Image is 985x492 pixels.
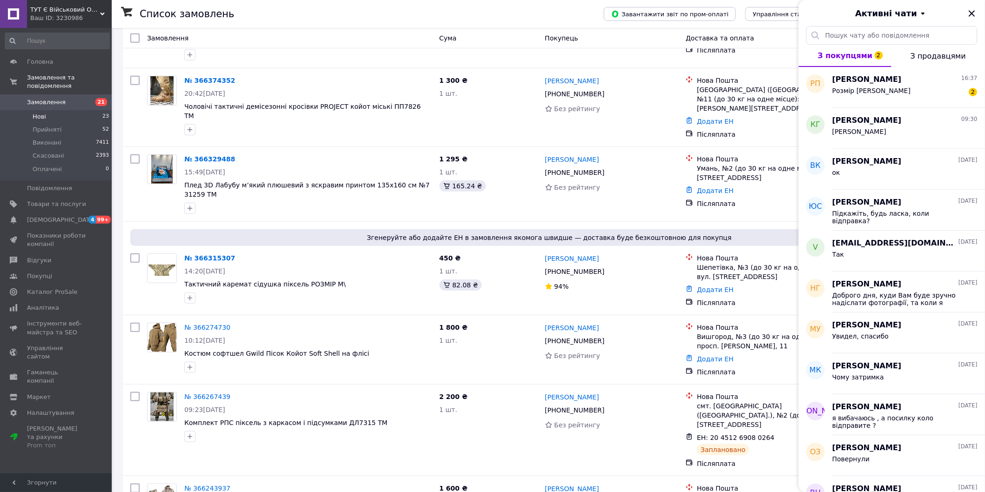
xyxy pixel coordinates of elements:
[184,77,235,84] a: № 366374352
[102,113,109,121] span: 23
[958,443,978,451] span: [DATE]
[27,184,72,193] span: Повідомлення
[832,169,840,176] span: ок
[27,344,86,361] span: Управління сайтом
[697,199,847,208] div: Післяплата
[27,272,52,280] span: Покупці
[33,139,61,147] span: Виконані
[958,402,978,410] span: [DATE]
[825,7,959,20] button: Активні чати
[697,263,847,281] div: Шепетівка, №3 (до 30 кг на одне місце): вул. [STREET_ADDRESS]
[832,320,902,331] span: [PERSON_NAME]
[697,164,847,182] div: Умань, №2 (до 30 кг на одне місце): вул. [STREET_ADDRESS]
[147,323,177,352] a: Фото товару
[697,434,775,441] span: ЕН: 20 4512 6908 0264
[27,393,51,401] span: Маркет
[969,88,978,96] span: 2
[134,233,965,242] span: Згенеруйте або додайте ЕН в замовлення якомога швидше — доставка буде безкоштовною для покупця
[810,160,821,171] span: ВК
[151,155,173,184] img: Фото товару
[184,324,230,331] a: № 366274730
[697,154,847,164] div: Нова Пошта
[799,394,985,435] button: [PERSON_NAME][PERSON_NAME][DATE]я вибачаюсь , а посилку коло відправите ?
[439,77,468,84] span: 1 300 ₴
[810,365,821,376] span: МК
[184,419,388,426] a: Комплект РПС піксель з каркасом і підсумками ДЛ7315 ТМ
[33,165,62,173] span: Оплачені
[5,33,110,49] input: Пошук
[832,115,902,126] span: [PERSON_NAME]
[686,34,754,42] span: Доставка та оплата
[27,409,74,417] span: Налаштування
[27,232,86,248] span: Показники роботи компанії
[184,280,346,288] a: Тактичний каремат сідушка піксель РОЗМІР M\
[27,73,112,90] span: Замовлення та повідомлення
[810,79,821,89] span: РП
[102,126,109,134] span: 52
[150,392,174,421] img: Фото товару
[106,165,109,173] span: 0
[439,406,458,413] span: 1 шт.
[799,231,985,272] button: v[EMAIL_ADDRESS][DOMAIN_NAME][DATE]Так
[958,238,978,246] span: [DATE]
[184,90,225,97] span: 20:42[DATE]
[832,455,870,463] span: Повернули
[30,14,112,22] div: Ваш ID: 3230986
[96,152,109,160] span: 2393
[697,187,734,194] a: Додати ЕН
[140,8,234,20] h1: Список замовлень
[184,155,235,163] a: № 366329488
[184,181,430,198] a: Плед 3D Лабубу м’який плюшевий з яскравим принтом 135х160 см №7 31259 ТМ
[148,254,176,283] img: Фото товару
[697,323,847,332] div: Нова Пошта
[697,46,847,55] div: Післяплата
[958,279,978,287] span: [DATE]
[184,168,225,176] span: 15:49[DATE]
[27,98,66,106] span: Замовлення
[147,76,177,106] a: Фото товару
[832,251,844,258] span: Так
[697,332,847,351] div: Вишгород, №3 (до 30 кг на одне місце): просп. [PERSON_NAME], 11
[27,256,51,265] span: Відгуки
[891,45,985,67] button: З продавцями
[439,254,461,262] span: 450 ₴
[27,441,86,450] div: Prom топ
[810,324,821,335] span: МУ
[697,367,847,377] div: Післяплата
[809,201,822,212] span: ЮС
[832,210,965,225] span: Підкажіть, будь ласка, коли відправка?
[832,87,911,94] span: Розмір [PERSON_NAME]
[27,216,96,224] span: [DEMOGRAPHIC_DATA]
[961,115,978,123] span: 09:30
[832,332,889,340] span: Увидел, спасибо
[33,152,64,160] span: Скасовані
[439,180,486,192] div: 165.24 ₴
[806,26,978,45] input: Пошук чату або повідомлення
[439,393,468,400] span: 2 200 ₴
[697,392,847,401] div: Нова Пошта
[810,120,820,130] span: КГ
[697,401,847,429] div: смт. [GEOGRAPHIC_DATA] ([GEOGRAPHIC_DATA].), №2 (до 30 кг): вул. [STREET_ADDRESS]
[184,350,369,357] span: Костюм софтшел Gwild Пісок Койот Soft Shell на флісі
[810,283,821,294] span: НГ
[813,242,818,253] span: v
[697,85,847,113] div: [GEOGRAPHIC_DATA] ([GEOGRAPHIC_DATA].), №11 (до 30 кг на одне місце): вул. [PERSON_NAME][STREET_A...
[439,34,457,42] span: Cума
[184,254,235,262] a: № 366315307
[554,421,600,429] span: Без рейтингу
[799,435,985,476] button: ОЗ[PERSON_NAME][DATE]Повернули
[27,58,53,66] span: Головна
[95,98,107,106] span: 21
[855,7,917,20] span: Активні чати
[911,52,966,60] span: З продавцями
[27,368,86,385] span: Гаманець компанії
[439,155,468,163] span: 1 295 ₴
[184,393,230,400] a: № 366267439
[545,254,599,263] a: [PERSON_NAME]
[27,288,77,296] span: Каталог ProSale
[184,485,230,492] a: № 366243937
[184,267,225,275] span: 14:20[DATE]
[545,169,605,176] span: [PHONE_NUMBER]
[832,443,902,453] span: [PERSON_NAME]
